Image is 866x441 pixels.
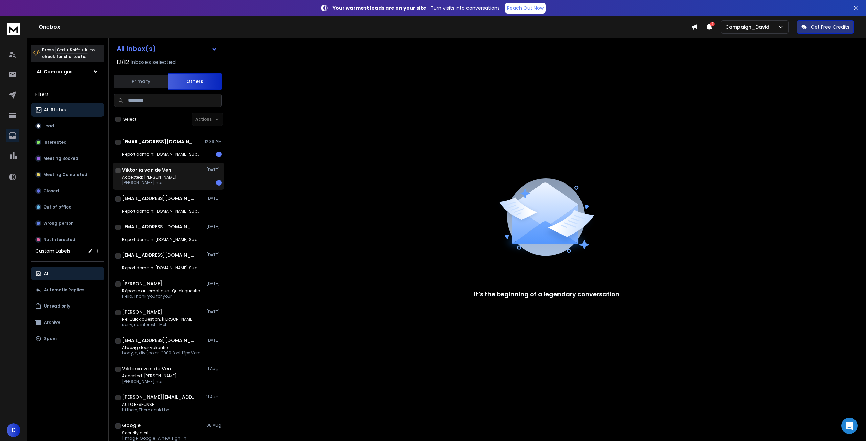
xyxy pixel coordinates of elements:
[31,233,104,246] button: Not Interested
[43,156,78,161] p: Meeting Booked
[122,252,197,259] h1: [EMAIL_ADDRESS][DOMAIN_NAME]
[122,237,203,242] p: Report domain: [DOMAIN_NAME] Submitter: [DOMAIN_NAME]
[31,332,104,345] button: Spam
[122,209,203,214] p: Report domain: [DOMAIN_NAME] Submitter: [DOMAIN_NAME]
[333,5,500,11] p: – Turn visits into conversations
[7,23,20,35] img: logo
[117,45,156,52] h1: All Inbox(s)
[122,337,197,344] h1: [EMAIL_ADDRESS][DOMAIN_NAME]
[206,394,222,400] p: 11 Aug
[7,423,20,437] button: D
[122,294,203,299] p: Hello, Thank you for your
[122,317,194,322] p: Re: Quick question, [PERSON_NAME]
[117,58,129,66] span: 12 / 12
[44,271,50,276] p: All
[841,418,858,434] div: Open Intercom Messenger
[505,3,546,14] a: Reach Out Now
[168,73,222,90] button: Others
[122,422,141,429] h1: Google
[205,139,222,144] p: 12:39 AM
[122,195,197,202] h1: [EMAIL_ADDRESS][DOMAIN_NAME]
[44,336,57,341] p: Spam
[122,309,162,315] h1: [PERSON_NAME]
[44,320,60,325] p: Archive
[122,345,203,350] p: Afwezig door vakantie
[797,20,854,34] button: Get Free Credits
[122,436,186,441] p: [image: Google] A new sign-in
[206,423,222,428] p: 08 Aug
[122,373,177,379] p: Accepted: [PERSON_NAME]
[206,167,222,173] p: [DATE]
[216,180,222,186] div: 1
[206,309,222,315] p: [DATE]
[474,290,619,299] p: It’s the beginning of a legendary conversation
[42,47,95,60] p: Press to check for shortcuts.
[206,366,222,371] p: 11 Aug
[122,350,203,356] p: body, p, div {color:#000;font:12px Verdana,Arial,Helvetica,sans-serif;}
[206,224,222,229] p: [DATE]
[31,90,104,99] h3: Filters
[43,172,87,177] p: Meeting Completed
[206,196,222,201] p: [DATE]
[123,117,137,122] label: Select
[111,42,223,55] button: All Inbox(s)
[725,24,772,30] p: Campaign_David
[35,248,70,254] h3: Custom Labels
[216,152,222,157] div: 1
[122,379,177,384] p: [PERSON_NAME] has
[122,402,169,407] p: AUTO RESPONSE
[31,152,104,165] button: Meeting Booked
[122,152,203,157] p: Report domain: [DOMAIN_NAME] Submitter: [DOMAIN_NAME]
[31,299,104,313] button: Unread only
[130,58,176,66] h3: Inboxes selected
[122,138,197,145] h1: [EMAIL_ADDRESS][DOMAIN_NAME]
[31,136,104,149] button: Interested
[43,221,74,226] p: Wrong person
[44,303,70,309] p: Unread only
[31,316,104,329] button: Archive
[43,188,59,194] p: Closed
[122,167,172,173] h1: Viktoriia van de Ven
[55,46,88,54] span: Ctrl + Shift + k
[811,24,849,30] p: Get Free Credits
[122,394,197,400] h1: [PERSON_NAME][EMAIL_ADDRESS][DOMAIN_NAME]
[31,168,104,181] button: Meeting Completed
[333,5,426,11] strong: Your warmest leads are on your site
[31,65,104,78] button: All Campaigns
[507,5,544,11] p: Reach Out Now
[31,267,104,280] button: All
[31,217,104,230] button: Wrong person
[710,22,715,26] span: 4
[31,184,104,198] button: Closed
[44,107,66,113] p: All Status
[37,68,73,75] h1: All Campaigns
[122,288,203,294] p: Réponse automatique : Quick question, [PERSON_NAME]
[206,252,222,258] p: [DATE]
[44,287,84,293] p: Automatic Replies
[122,430,186,436] p: Security alert
[122,175,180,180] p: Accepted: [PERSON_NAME] -
[43,204,71,210] p: Out of office
[122,223,197,230] h1: [EMAIL_ADDRESS][DOMAIN_NAME]
[43,237,75,242] p: Not Interested
[122,365,171,372] h1: Viktoriia van de Ven
[114,74,168,89] button: Primary
[43,140,67,145] p: Interested
[43,123,54,129] p: Lead
[122,322,194,327] p: sorry, no interest. Met
[206,281,222,286] p: [DATE]
[122,407,169,413] p: Hi there, There could be
[122,180,180,186] p: [PERSON_NAME] has
[31,283,104,297] button: Automatic Replies
[122,265,203,271] p: Report domain: [DOMAIN_NAME] Submitter: [DOMAIN_NAME]
[31,200,104,214] button: Out of office
[39,23,691,31] h1: Onebox
[31,103,104,117] button: All Status
[206,338,222,343] p: [DATE]
[122,280,162,287] h1: [PERSON_NAME]
[31,119,104,133] button: Lead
